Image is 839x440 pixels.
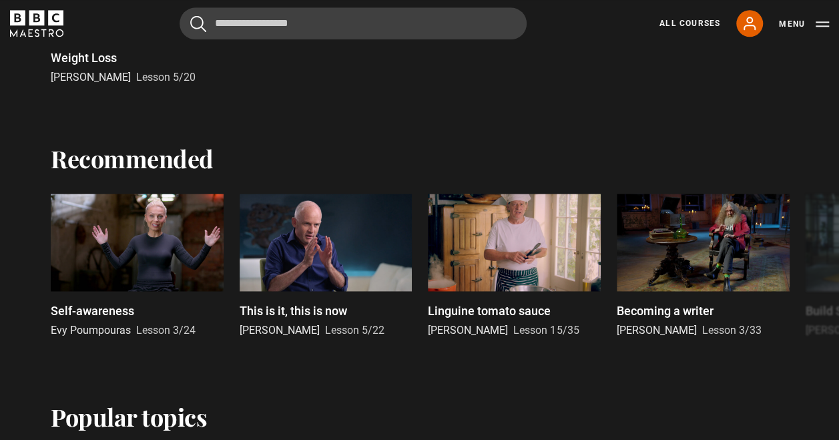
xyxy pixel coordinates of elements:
[240,324,320,337] span: [PERSON_NAME]
[136,71,196,83] span: Lesson 5/20
[190,15,206,32] button: Submit the search query
[51,302,134,320] p: Self-awareness
[51,194,224,338] a: Self-awareness Evy Poumpouras Lesson 3/24
[702,324,762,337] span: Lesson 3/33
[779,17,829,31] button: Toggle navigation
[428,324,508,337] span: [PERSON_NAME]
[51,71,131,83] span: [PERSON_NAME]
[428,302,551,320] p: Linguine tomato sauce
[10,10,63,37] svg: BBC Maestro
[617,324,697,337] span: [PERSON_NAME]
[513,324,579,337] span: Lesson 15/35
[51,49,117,67] p: Weight Loss
[617,302,714,320] p: Becoming a writer
[428,194,601,338] a: Linguine tomato sauce [PERSON_NAME] Lesson 15/35
[659,17,720,29] a: All Courses
[51,144,214,172] h2: Recommended
[325,324,384,337] span: Lesson 5/22
[240,194,412,338] a: This is it, this is now [PERSON_NAME] Lesson 5/22
[180,7,527,39] input: Search
[617,194,790,338] a: Becoming a writer [PERSON_NAME] Lesson 3/33
[136,324,196,337] span: Lesson 3/24
[51,403,207,431] h2: Popular topics
[51,324,131,337] span: Evy Poumpouras
[240,302,347,320] p: This is it, this is now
